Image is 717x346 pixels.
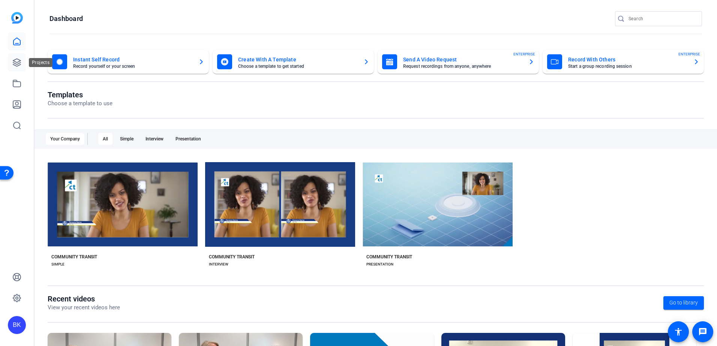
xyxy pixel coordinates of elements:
div: BK [8,316,26,334]
mat-card-title: Create With A Template [238,55,357,64]
input: Search [628,14,696,23]
mat-card-title: Send A Video Request [403,55,522,64]
mat-card-subtitle: Request recordings from anyone, anywhere [403,64,522,69]
h1: Templates [48,90,112,99]
h1: Dashboard [49,14,83,23]
mat-icon: message [698,327,707,336]
div: PRESENTATION [366,261,393,267]
p: Choose a template to use [48,99,112,108]
div: COMMUNITY TRANSIT [209,254,255,260]
div: Presentation [171,133,205,145]
p: View your recent videos here [48,303,120,312]
div: Projects [29,58,52,67]
span: Go to library [669,299,698,307]
button: Instant Self RecordRecord yourself or your screen [48,50,209,74]
div: All [98,133,112,145]
div: INTERVIEW [209,261,228,267]
mat-card-subtitle: Choose a template to get started [238,64,357,69]
div: Interview [141,133,168,145]
mat-card-title: Instant Self Record [73,55,192,64]
mat-card-subtitle: Record yourself or your screen [73,64,192,69]
span: ENTERPRISE [513,51,535,57]
h1: Recent videos [48,294,120,303]
a: Go to library [663,296,704,310]
button: Send A Video RequestRequest recordings from anyone, anywhereENTERPRISE [378,50,539,74]
div: COMMUNITY TRANSIT [366,254,412,260]
div: COMMUNITY TRANSIT [51,254,97,260]
img: blue-gradient.svg [11,12,23,24]
button: Create With A TemplateChoose a template to get started [213,50,374,74]
div: Simple [115,133,138,145]
mat-card-title: Record With Others [568,55,687,64]
span: ENTERPRISE [678,51,700,57]
mat-card-subtitle: Start a group recording session [568,64,687,69]
button: Record With OthersStart a group recording sessionENTERPRISE [543,50,704,74]
mat-icon: accessibility [674,327,683,336]
div: Your Company [46,133,84,145]
div: SIMPLE [51,261,64,267]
